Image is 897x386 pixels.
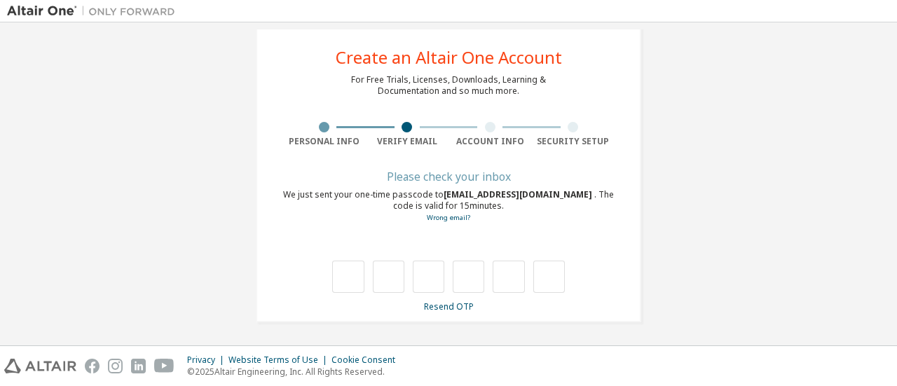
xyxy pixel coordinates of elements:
img: linkedin.svg [131,359,146,373]
div: Security Setup [532,136,615,147]
div: Create an Altair One Account [336,49,562,66]
img: youtube.svg [154,359,174,373]
img: facebook.svg [85,359,100,373]
a: Resend OTP [424,301,474,312]
div: Please check your inbox [282,172,615,181]
div: Account Info [448,136,532,147]
div: Personal Info [282,136,366,147]
img: instagram.svg [108,359,123,373]
p: © 2025 Altair Engineering, Inc. All Rights Reserved. [187,366,404,378]
div: We just sent your one-time passcode to . The code is valid for 15 minutes. [282,189,615,223]
div: Cookie Consent [331,354,404,366]
img: altair_logo.svg [4,359,76,373]
div: Website Terms of Use [228,354,331,366]
div: For Free Trials, Licenses, Downloads, Learning & Documentation and so much more. [351,74,546,97]
div: Privacy [187,354,228,366]
div: Verify Email [366,136,449,147]
a: Go back to the registration form [427,213,470,222]
span: [EMAIL_ADDRESS][DOMAIN_NAME] [444,188,594,200]
img: Altair One [7,4,182,18]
